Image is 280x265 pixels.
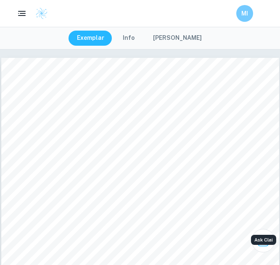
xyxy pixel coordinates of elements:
button: [PERSON_NAME] [145,31,210,46]
img: Clastify logo [35,7,48,20]
button: Info [114,31,143,46]
div: Ask Clai [251,235,276,245]
button: MI [236,5,253,22]
button: Exemplar [69,31,113,46]
h6: MI [240,9,250,18]
a: Clastify logo [30,7,48,20]
button: Ask Clai [251,229,275,252]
